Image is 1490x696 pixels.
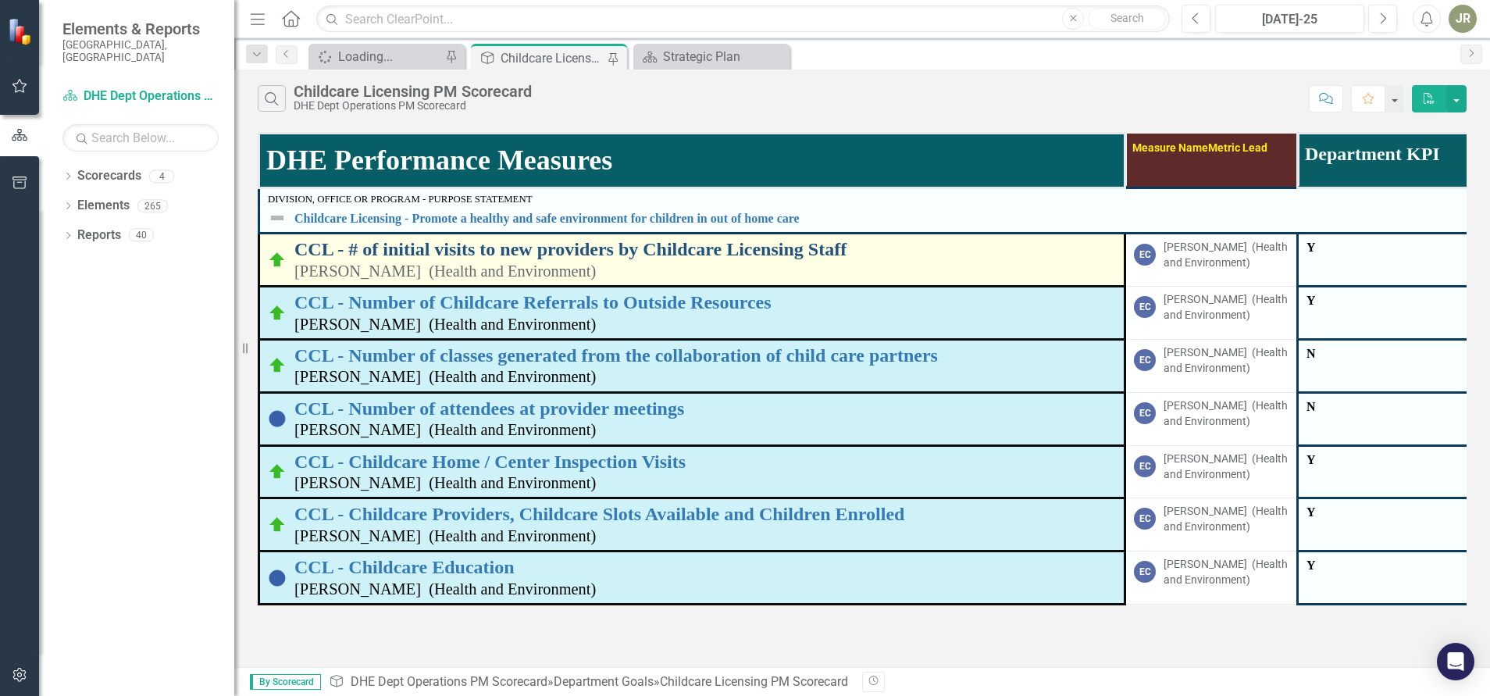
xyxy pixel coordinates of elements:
[1088,8,1166,30] button: Search
[129,229,154,242] div: 40
[294,421,596,438] small: [PERSON_NAME] (Health and Environment)
[1221,10,1359,29] div: [DATE]-25
[137,199,168,212] div: 265
[294,398,1116,419] a: CCL - Number of attendees at provider meetings
[294,504,1116,524] a: CCL - Childcare Providers, Childcare Slots Available and Children Enrolled
[77,167,141,185] a: Scorecards
[1134,349,1156,371] div: EC
[1134,296,1156,318] div: EC
[77,227,121,244] a: Reports
[268,569,287,587] img: No Information
[259,287,1125,340] td: Double-Click to Edit Right Click for Context Menu
[1298,551,1470,605] td: Double-Click to Edit
[1164,344,1289,376] div: [PERSON_NAME] (Health and Environment)
[268,462,287,481] img: On Target
[501,48,604,68] div: Childcare Licensing PM Scorecard
[1125,445,1298,498] td: Double-Click to Edit
[1125,340,1298,393] td: Double-Click to Edit
[294,292,1116,312] a: CCL - Number of Childcare Referrals to Outside Resources
[1125,234,1298,287] td: Double-Click to Edit
[329,673,850,691] div: » »
[149,170,174,183] div: 4
[1134,455,1156,477] div: EC
[62,124,219,152] input: Search Below...
[77,197,130,215] a: Elements
[259,551,1125,605] td: Double-Click to Edit Right Click for Context Menu
[294,100,532,112] div: DHE Dept Operations PM Scorecard
[1306,347,1316,360] span: N
[268,194,1461,205] div: Division, Office or Program - Purpose Statement
[1125,551,1298,605] td: Double-Click to Edit
[1449,5,1477,33] button: JR
[1306,241,1316,254] span: Y
[62,87,219,105] a: DHE Dept Operations PM Scorecard
[250,674,321,690] span: By Scorecard
[1215,5,1364,33] button: [DATE]-25
[338,47,441,66] div: Loading...
[1125,287,1298,340] td: Double-Click to Edit
[316,5,1170,33] input: Search ClearPoint...
[1298,234,1470,287] td: Double-Click to Edit
[268,516,287,534] img: On Target
[1164,291,1289,323] div: [PERSON_NAME] (Health and Environment)
[259,392,1125,445] td: Double-Click to Edit Right Click for Context Menu
[351,674,547,689] a: DHE Dept Operations PM Scorecard
[1437,643,1474,680] div: Open Intercom Messenger
[268,251,287,269] img: On Target
[294,262,596,280] small: [PERSON_NAME] (Health and Environment)
[1306,453,1316,466] span: Y
[268,304,287,323] img: On Target
[8,18,35,45] img: ClearPoint Strategy
[1164,239,1289,270] div: [PERSON_NAME] (Health and Environment)
[312,47,441,66] a: Loading...
[637,47,786,66] a: Strategic Plan
[294,368,596,385] small: [PERSON_NAME] (Health and Environment)
[1298,445,1470,498] td: Double-Click to Edit
[294,345,1116,366] a: CCL - Number of classes generated from the collaboration of child care partners
[259,340,1125,393] td: Double-Click to Edit Right Click for Context Menu
[1306,505,1316,519] span: Y
[1164,451,1289,482] div: [PERSON_NAME] (Health and Environment)
[294,580,596,598] small: [PERSON_NAME] (Health and Environment)
[1164,503,1289,534] div: [PERSON_NAME] (Health and Environment)
[1306,294,1316,307] span: Y
[1298,392,1470,445] td: Double-Click to Edit
[554,674,654,689] a: Department Goals
[1164,556,1289,587] div: [PERSON_NAME] (Health and Environment)
[1306,559,1316,572] span: Y
[294,474,596,491] small: [PERSON_NAME] (Health and Environment)
[1298,287,1470,340] td: Double-Click to Edit
[268,356,287,375] img: On Target
[1134,561,1156,583] div: EC
[294,316,596,333] small: [PERSON_NAME] (Health and Environment)
[259,498,1125,551] td: Double-Click to Edit Right Click for Context Menu
[259,188,1470,234] td: Double-Click to Edit Right Click for Context Menu
[1134,244,1156,266] div: EC
[62,38,219,64] small: [GEOGRAPHIC_DATA], [GEOGRAPHIC_DATA]
[62,20,219,38] span: Elements & Reports
[294,83,532,100] div: Childcare Licensing PM Scorecard
[294,527,596,544] small: [PERSON_NAME] (Health and Environment)
[663,47,786,66] div: Strategic Plan
[1134,402,1156,424] div: EC
[268,209,287,227] img: Not Defined
[1164,398,1289,429] div: [PERSON_NAME] (Health and Environment)
[268,409,287,428] img: No Information
[660,674,848,689] div: Childcare Licensing PM Scorecard
[294,239,1116,259] a: CCL - # of initial visits to new providers by Childcare Licensing Staff
[1134,508,1156,530] div: EC
[259,445,1125,498] td: Double-Click to Edit Right Click for Context Menu
[1298,340,1470,393] td: Double-Click to Edit
[294,557,1116,577] a: CCL - Childcare Education
[294,452,1116,472] a: CCL - Childcare Home / Center Inspection Visits
[1125,392,1298,445] td: Double-Click to Edit
[294,212,1461,226] a: Childcare Licensing - Promote a healthy and safe environment for children in out of home care
[1298,498,1470,551] td: Double-Click to Edit
[1110,12,1144,24] span: Search
[259,234,1125,287] td: Double-Click to Edit Right Click for Context Menu
[1125,498,1298,551] td: Double-Click to Edit
[1306,400,1316,413] span: N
